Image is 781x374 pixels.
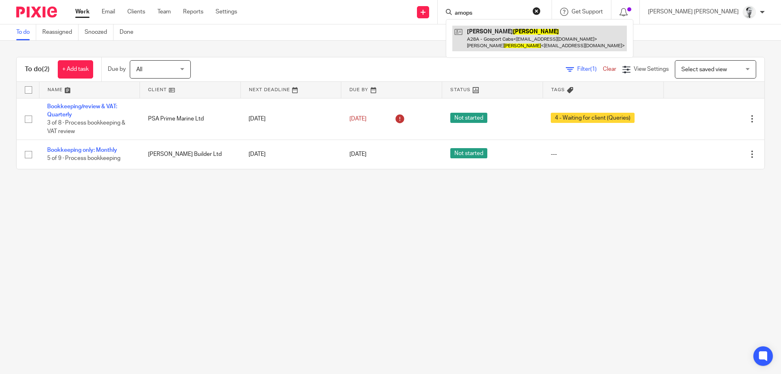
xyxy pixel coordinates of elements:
span: 3 of 8 · Process bookkeeping & VAT review [47,120,125,134]
img: Pixie [16,7,57,17]
td: [DATE] [240,140,341,169]
a: Email [102,8,115,16]
h1: To do [25,65,50,74]
div: --- [551,150,655,158]
span: [DATE] [349,116,367,122]
a: Clients [127,8,145,16]
a: Done [120,24,140,40]
span: 5 of 9 · Process bookkeeping [47,156,120,162]
a: Bookkeeping only: Monthly [47,147,117,153]
a: Reassigned [42,24,79,40]
a: Snoozed [85,24,113,40]
span: Filter [577,66,603,72]
a: Reports [183,8,203,16]
span: Select saved view [681,67,727,72]
a: To do [16,24,36,40]
a: Clear [603,66,616,72]
a: + Add task [58,60,93,79]
span: (2) [42,66,50,72]
span: Not started [450,113,487,123]
p: Due by [108,65,126,73]
td: [PERSON_NAME] Builder Ltd [140,140,241,169]
img: Mass_2025.jpg [743,6,756,19]
span: 4 - Waiting for client (Queries) [551,113,635,123]
span: [DATE] [349,151,367,157]
button: Clear [532,7,541,15]
span: Not started [450,148,487,158]
a: Settings [216,8,237,16]
span: Tags [551,87,565,92]
td: [DATE] [240,98,341,140]
span: All [136,67,142,72]
span: View Settings [634,66,669,72]
span: (1) [590,66,597,72]
span: Get Support [572,9,603,15]
a: Team [157,8,171,16]
td: PSA Prime Marine Ltd [140,98,241,140]
p: [PERSON_NAME] [PERSON_NAME] [648,8,739,16]
a: Work [75,8,89,16]
input: Search [454,10,527,17]
a: Bookkeeping/review & VAT: Quarterly [47,104,117,118]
